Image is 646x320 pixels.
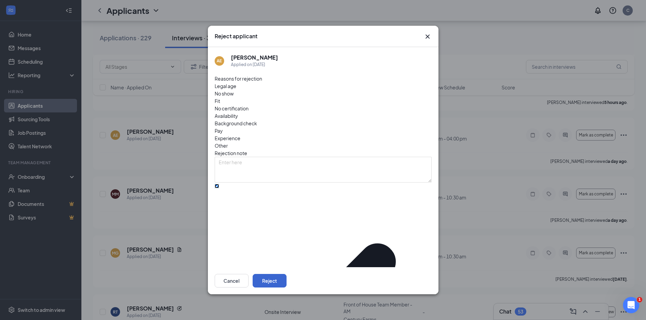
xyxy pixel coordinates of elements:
[217,58,222,64] div: AE
[215,142,228,149] span: Other
[215,105,249,112] span: No certification
[215,76,262,82] span: Reasons for rejection
[623,297,639,313] iframe: Intercom live chat
[215,120,257,127] span: Background check
[424,33,432,41] button: Close
[253,274,287,287] button: Reject
[215,112,238,120] span: Availability
[215,33,257,40] h3: Reject applicant
[215,150,247,156] span: Rejection note
[424,33,432,41] svg: Cross
[215,134,240,142] span: Experience
[637,297,642,302] span: 1
[215,127,223,134] span: Pay
[231,54,278,61] h5: [PERSON_NAME]
[215,97,220,105] span: Fit
[215,90,234,97] span: No show
[215,82,236,90] span: Legal age
[215,274,249,287] button: Cancel
[231,61,278,68] div: Applied on [DATE]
